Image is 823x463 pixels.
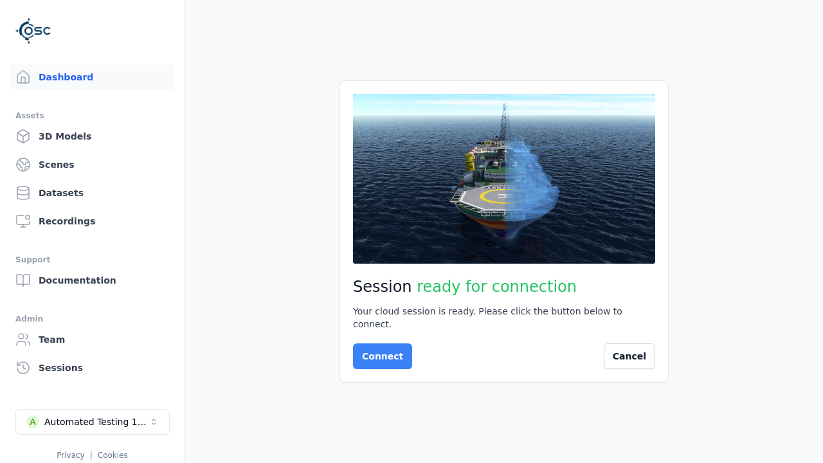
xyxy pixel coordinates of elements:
[353,343,412,369] button: Connect
[10,123,174,149] a: 3D Models
[10,327,174,352] a: Team
[26,415,39,428] div: A
[353,277,655,297] h2: Session
[15,252,169,268] div: Support
[90,451,93,460] span: |
[10,355,174,381] a: Sessions
[15,108,169,123] div: Assets
[15,311,169,327] div: Admin
[353,305,655,331] div: Your cloud session is ready. Please click the button below to connect.
[417,278,577,296] span: ready for connection
[57,451,84,460] a: Privacy
[10,268,174,293] a: Documentation
[15,13,51,49] img: Logo
[604,343,655,369] button: Cancel
[10,152,174,177] a: Scenes
[44,415,149,428] div: Automated Testing 1 - Playwright
[15,409,170,435] button: Select a workspace
[10,208,174,234] a: Recordings
[98,451,128,460] a: Cookies
[10,180,174,206] a: Datasets
[10,64,174,90] a: Dashboard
